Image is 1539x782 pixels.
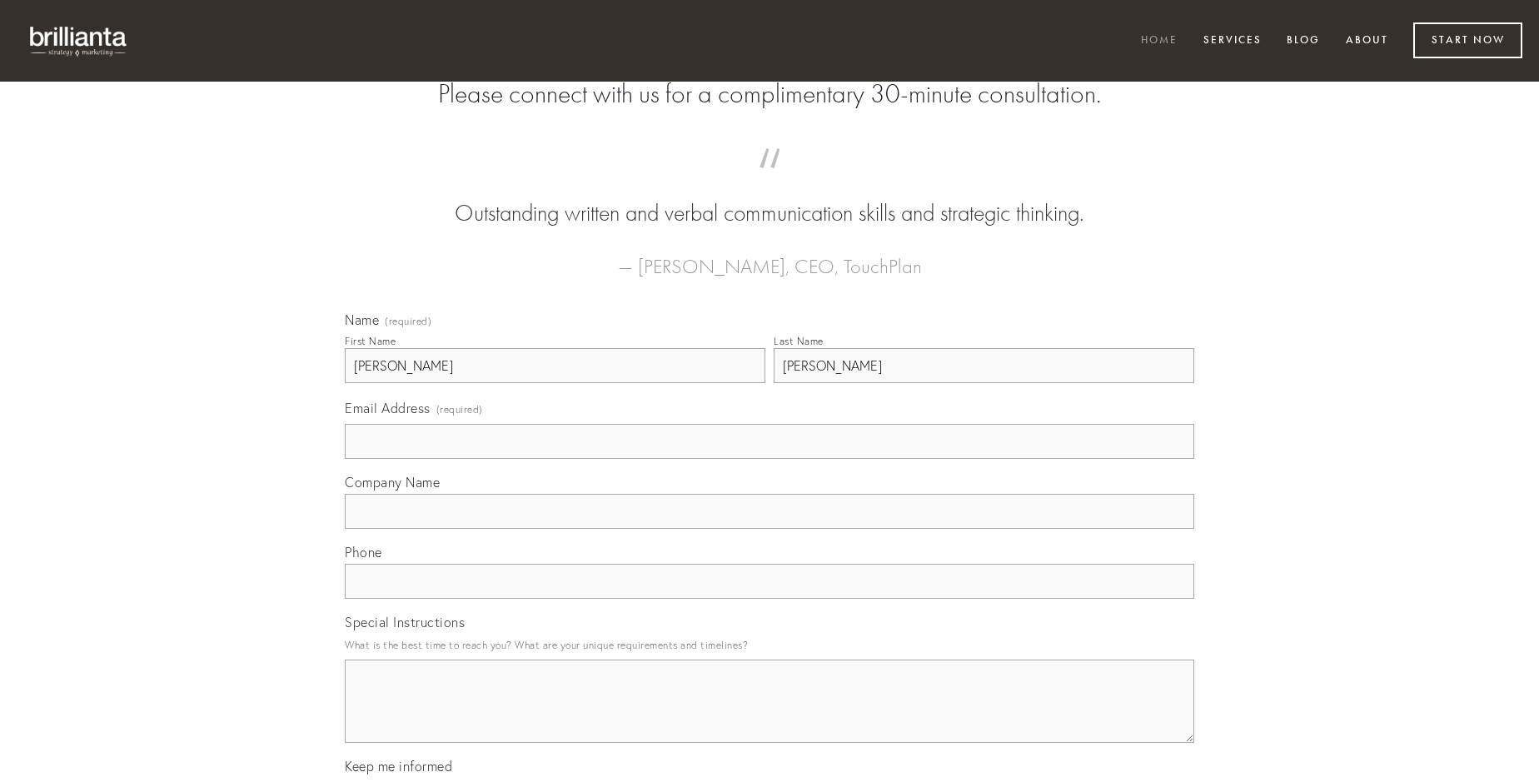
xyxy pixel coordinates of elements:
[345,311,379,328] span: Name
[345,474,440,491] span: Company Name
[345,544,382,560] span: Phone
[345,335,396,347] div: First Name
[17,17,142,65] img: brillianta - research, strategy, marketing
[345,634,1194,656] p: What is the best time to reach you? What are your unique requirements and timelines?
[371,165,1168,230] blockquote: Outstanding written and verbal communication skills and strategic thinking.
[774,335,824,347] div: Last Name
[385,316,431,326] span: (required)
[436,398,483,421] span: (required)
[345,78,1194,110] h2: Please connect with us for a complimentary 30-minute consultation.
[1276,27,1331,55] a: Blog
[345,758,452,775] span: Keep me informed
[371,165,1168,197] span: “
[345,614,465,630] span: Special Instructions
[371,230,1168,283] figcaption: — [PERSON_NAME], CEO, TouchPlan
[1413,22,1522,58] a: Start Now
[345,400,431,416] span: Email Address
[1130,27,1188,55] a: Home
[1335,27,1399,55] a: About
[1193,27,1273,55] a: Services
